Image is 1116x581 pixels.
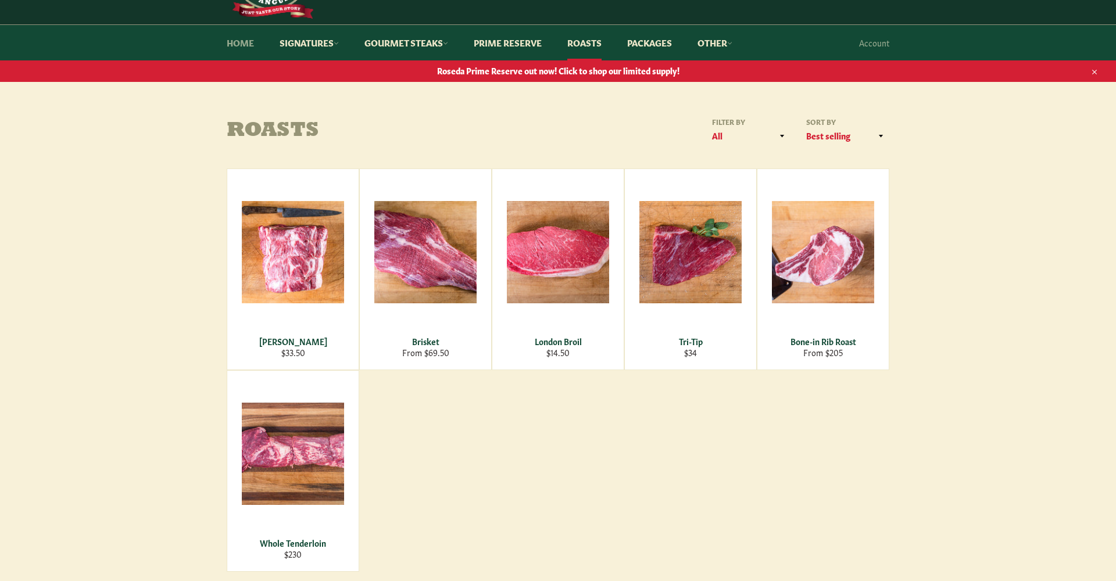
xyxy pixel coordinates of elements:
div: $230 [235,548,352,560]
img: London Broil [507,201,609,303]
a: Packages [616,25,684,60]
img: Chuck Roast [242,201,344,303]
div: Tri-Tip [632,336,749,347]
a: Chuck Roast [PERSON_NAME] $33.50 [227,168,359,370]
div: $14.50 [500,347,617,358]
a: Account [853,26,895,60]
a: Tri-Tip Tri-Tip $34 [624,168,757,370]
a: Whole Tenderloin Whole Tenderloin $230 [227,370,359,572]
img: Bone-in Rib Roast [772,201,874,303]
a: Roasts [556,25,613,60]
img: Brisket [374,201,477,303]
a: Home [215,25,266,60]
img: Whole Tenderloin [242,403,344,505]
a: Other [686,25,744,60]
a: Gourmet Steaks [353,25,460,60]
a: London Broil London Broil $14.50 [492,168,624,370]
div: From $69.50 [367,347,484,358]
a: Prime Reserve [462,25,553,60]
img: Tri-Tip [639,201,742,303]
div: From $205 [765,347,882,358]
div: $33.50 [235,347,352,358]
h1: Roasts [227,120,558,143]
a: Bone-in Rib Roast Bone-in Rib Roast From $205 [757,168,889,370]
div: $34 [632,347,749,358]
div: Brisket [367,336,484,347]
div: Bone-in Rib Roast [765,336,882,347]
a: Brisket Brisket From $69.50 [359,168,492,370]
label: Sort by [802,117,889,127]
label: Filter by [708,117,791,127]
a: Signatures [268,25,350,60]
div: [PERSON_NAME] [235,336,352,347]
div: London Broil [500,336,617,347]
div: Whole Tenderloin [235,537,352,548]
